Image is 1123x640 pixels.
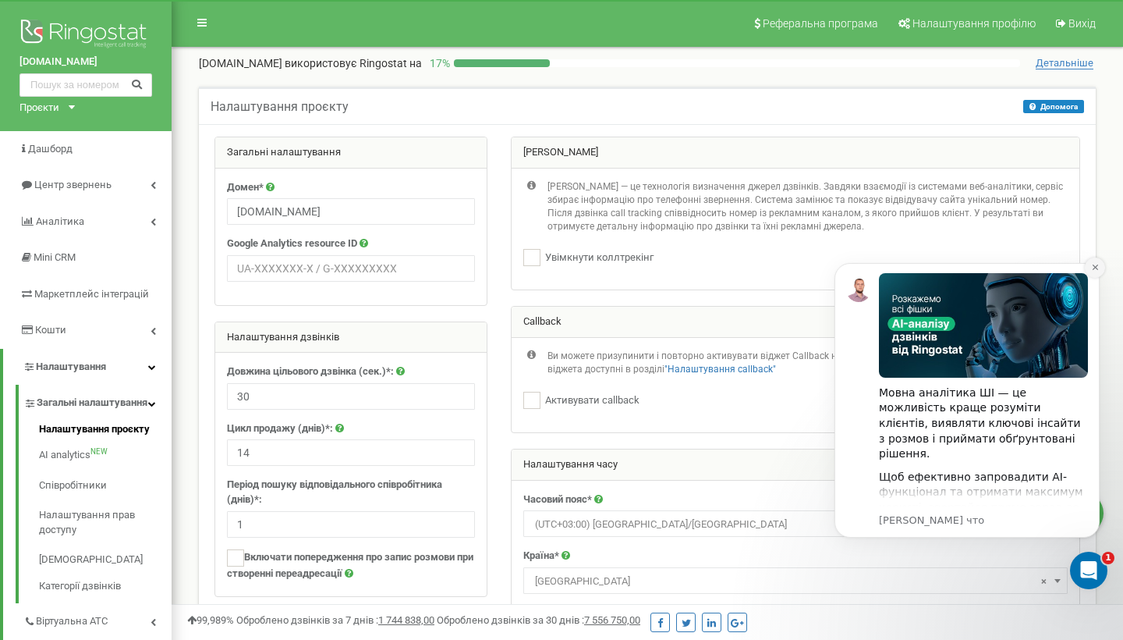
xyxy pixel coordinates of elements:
[523,492,592,507] label: Часовий пояс*
[437,614,640,626] span: Оброблено дзвінків за 30 днів :
[227,236,357,251] label: Google Analytics resource ID
[912,17,1036,30] span: Налаштування профілю
[227,421,333,436] label: Цикл продажу (днів)*:
[19,16,152,55] img: Ringostat logo
[529,514,1062,535] span: (UTC+03:00) Europe/Kiev
[34,251,76,263] span: Mini CRM
[34,179,112,190] span: Центр звернень
[529,571,1062,592] span: Ukraine
[422,55,454,71] p: 17 %
[512,450,1079,481] div: Налаштування часу
[512,137,1079,169] div: [PERSON_NAME]
[1068,17,1096,30] span: Вихід
[1070,552,1107,589] iframe: Intercom live chat
[199,55,422,71] p: [DOMAIN_NAME]
[39,575,172,594] a: Категорії дзвінків
[227,364,394,379] label: Довжина цільового дзвінка (сек.)*:
[37,396,147,411] span: Загальні налаштування
[35,324,66,336] span: Кошти
[547,180,1068,234] p: [PERSON_NAME] — це технологія визначення джерел дзвінків. Завдяки взаємодії із системами веб-анал...
[211,100,349,114] h5: Налаштування проєкту
[227,255,475,282] input: UA-XXXXXXX-X / G-XXXXXXXXX
[523,549,559,564] label: Країна*
[34,288,149,300] span: Маркетплейс інтеграцій
[39,545,172,575] a: [DEMOGRAPHIC_DATA]
[23,385,172,417] a: Загальні налаштування
[215,137,487,169] div: Загальні налаштування
[19,55,152,69] a: [DOMAIN_NAME]
[811,240,1123,598] iframe: Intercom notifications сообщение
[285,57,422,69] span: використовує Ringostat на
[227,549,475,581] label: Включати попередження про запис розмови при створенні переадресації
[547,350,1068,376] p: Ви можете призупинити і повторно активувати віджет Callback на вашому сайті. Всі можливі налаштув...
[1023,100,1084,113] button: Допомога
[36,614,108,629] span: Віртуальна АТС
[39,440,172,471] a: AI analyticsNEW
[39,471,172,501] a: Співробітники
[584,614,640,626] u: 7 556 750,00
[39,500,172,545] a: Налаштування прав доступу
[39,422,172,441] a: Налаштування проєкту
[540,251,654,265] label: Увімкнути коллтрекінг
[227,198,475,225] input: example.com
[763,17,878,30] span: Реферальна програма
[236,614,434,626] span: Оброблено дзвінків за 7 днів :
[1036,57,1093,69] span: Детальніше
[28,143,73,155] span: Дашборд
[19,73,152,97] input: Пошук за номером
[523,567,1068,594] span: Ukraine
[378,614,434,626] u: 1 744 838,00
[215,322,487,354] div: Налаштування дзвінків
[227,180,264,195] label: Домен*
[1102,552,1114,564] span: 1
[540,393,639,408] label: Активувати callback
[187,614,234,626] span: 99,989%
[23,603,172,635] a: Віртуальна АТС
[3,349,172,386] a: Налаштування
[19,101,59,116] div: Проєкти
[664,364,776,375] a: "Налаштування callback"
[523,510,1068,537] span: (UTC+03:00) Europe/Kiev
[36,215,84,227] span: Аналiтика
[227,478,475,507] label: Період пошуку відповідального співробітника (днів)*:
[512,307,1079,338] div: Callback
[36,361,106,372] span: Налаштування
